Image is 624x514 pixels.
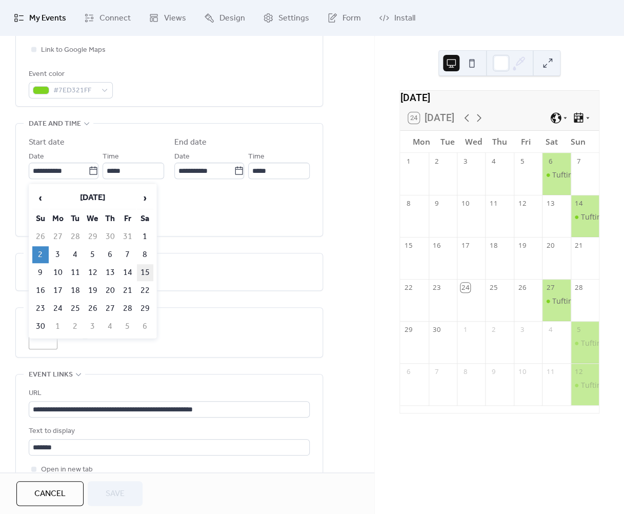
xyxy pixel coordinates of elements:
[119,282,136,299] td: 21
[50,264,66,281] td: 10
[517,283,527,292] div: 26
[29,425,308,438] div: Text to display
[103,151,119,163] span: Time
[248,151,265,163] span: Time
[255,4,317,32] a: Settings
[99,12,131,25] span: Connect
[408,131,434,153] div: Mon
[278,12,309,25] span: Settings
[16,481,84,506] button: Cancel
[174,136,207,149] div: End date
[141,4,194,32] a: Views
[50,228,66,245] td: 27
[85,318,101,335] td: 3
[137,246,153,263] td: 8
[571,338,599,348] div: Tufting Workshop
[6,4,74,32] a: My Events
[460,199,470,208] div: 10
[137,210,153,227] th: Sa
[29,387,308,400] div: URL
[119,318,136,335] td: 5
[29,369,73,381] span: Event links
[32,264,49,281] td: 9
[489,199,498,208] div: 11
[574,241,583,250] div: 21
[29,118,81,130] span: Date and time
[219,12,245,25] span: Design
[571,380,599,390] div: Tufting Workshop
[67,228,84,245] td: 28
[102,300,118,317] td: 27
[571,212,599,222] div: Tufting Workshop
[343,12,361,25] span: Form
[432,367,441,377] div: 7
[119,300,136,317] td: 28
[32,300,49,317] td: 23
[29,136,65,149] div: Start date
[565,131,591,153] div: Sun
[102,228,118,245] td: 30
[400,91,599,106] div: [DATE]
[67,318,84,335] td: 2
[164,12,186,25] span: Views
[119,246,136,263] td: 7
[137,228,153,245] td: 1
[552,296,615,306] div: Tufting Workshop
[50,300,66,317] td: 24
[119,210,136,227] th: Fr
[32,282,49,299] td: 16
[546,325,555,334] div: 4
[34,488,66,500] span: Cancel
[196,4,253,32] a: Design
[489,156,498,166] div: 4
[371,4,423,32] a: Install
[119,228,136,245] td: 31
[102,246,118,263] td: 6
[85,210,101,227] th: We
[404,156,413,166] div: 1
[137,264,153,281] td: 15
[50,187,136,209] th: [DATE]
[542,170,570,180] div: Tufting Workshop
[32,228,49,245] td: 26
[487,131,513,153] div: Thu
[546,156,555,166] div: 6
[546,199,555,208] div: 13
[102,264,118,281] td: 13
[517,367,527,377] div: 10
[517,156,527,166] div: 5
[119,264,136,281] td: 14
[542,296,570,306] div: Tufting Workshop
[67,246,84,263] td: 4
[489,283,498,292] div: 25
[50,282,66,299] td: 17
[53,85,96,97] span: #7ED321FF
[29,12,66,25] span: My Events
[517,199,527,208] div: 12
[460,367,470,377] div: 8
[50,246,66,263] td: 3
[29,151,44,163] span: Date
[574,199,583,208] div: 14
[67,210,84,227] th: Tu
[67,300,84,317] td: 25
[102,318,118,335] td: 4
[574,325,583,334] div: 5
[137,188,153,208] span: ›
[85,282,101,299] td: 19
[517,241,527,250] div: 19
[432,156,441,166] div: 2
[404,199,413,208] div: 8
[33,188,48,208] span: ‹
[546,283,555,292] div: 27
[489,325,498,334] div: 2
[32,210,49,227] th: Su
[319,4,369,32] a: Form
[546,367,555,377] div: 11
[174,151,190,163] span: Date
[552,170,615,180] div: Tufting Workshop
[41,44,106,56] span: Link to Google Maps
[460,241,470,250] div: 17
[432,241,441,250] div: 16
